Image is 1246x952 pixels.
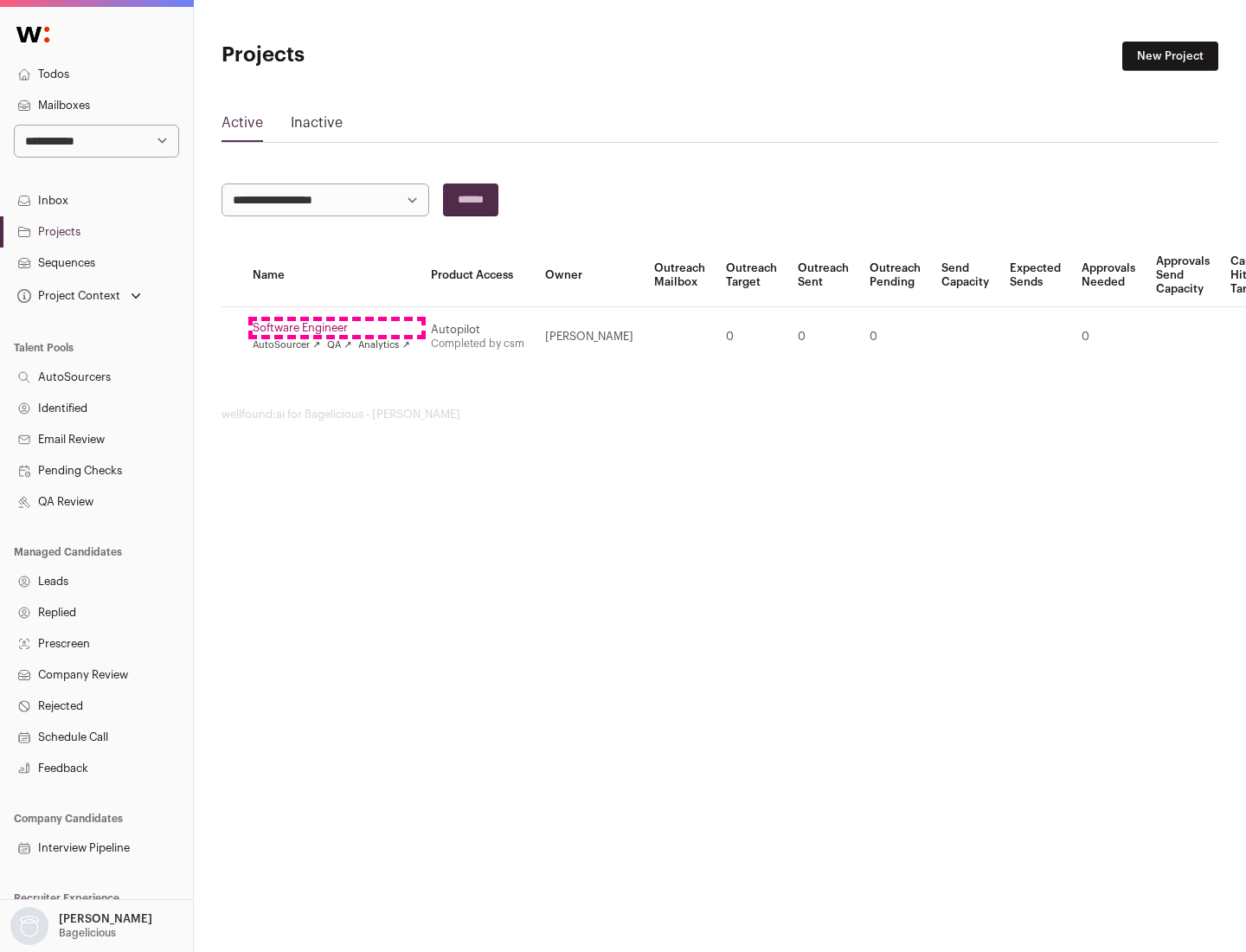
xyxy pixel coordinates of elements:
[787,307,859,367] td: 0
[644,244,716,307] th: Outreach Mailbox
[716,307,787,367] td: 0
[253,321,410,335] a: Software Engineer
[931,244,999,307] th: Send Capacity
[10,907,48,945] img: nopic.png
[1122,42,1218,71] a: New Project
[859,307,931,367] td: 0
[1071,307,1146,367] td: 0
[431,338,524,349] a: Completed by csm
[999,244,1071,307] th: Expected Sends
[59,912,152,926] p: [PERSON_NAME]
[222,42,554,69] h1: Projects
[7,17,59,52] img: Wellfound
[535,307,644,367] td: [PERSON_NAME]
[535,244,644,307] th: Owner
[421,244,535,307] th: Product Access
[1071,244,1146,307] th: Approvals Needed
[59,926,116,940] p: Bagelicious
[358,338,409,352] a: Analytics ↗
[14,289,120,303] div: Project Context
[327,338,351,352] a: QA ↗
[242,244,421,307] th: Name
[222,408,1218,421] footer: wellfound:ai for Bagelicious - [PERSON_NAME]
[787,244,859,307] th: Outreach Sent
[431,323,524,337] div: Autopilot
[222,113,263,140] a: Active
[7,907,156,945] button: Open dropdown
[716,244,787,307] th: Outreach Target
[14,284,145,308] button: Open dropdown
[291,113,343,140] a: Inactive
[859,244,931,307] th: Outreach Pending
[1146,244,1220,307] th: Approvals Send Capacity
[253,338,320,352] a: AutoSourcer ↗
